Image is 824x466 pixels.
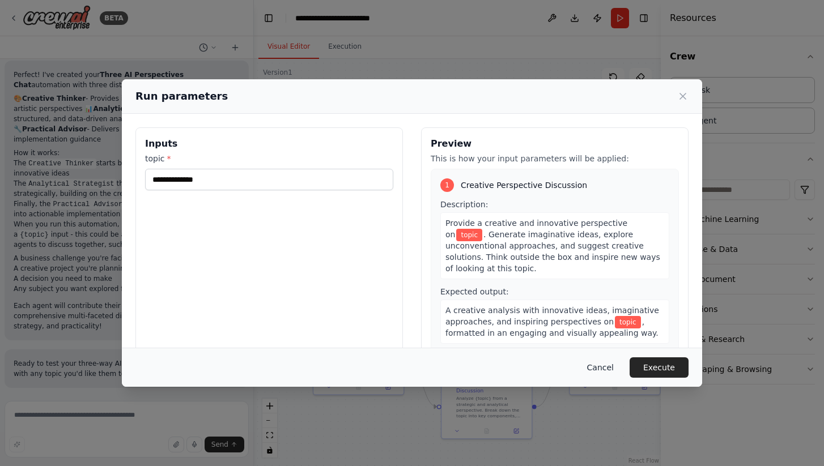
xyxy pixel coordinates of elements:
[578,357,623,378] button: Cancel
[431,137,679,151] h3: Preview
[145,137,393,151] h3: Inputs
[440,287,509,296] span: Expected output:
[445,317,659,337] span: , formatted in an engaging and visually appealing way.
[461,179,587,191] span: Creative Perspective Discussion
[431,153,679,164] p: This is how your input parameters will be applied:
[135,88,228,104] h2: Run parameters
[445,230,660,273] span: . Generate imaginative ideas, explore unconventional approaches, and suggest creative solutions. ...
[615,316,641,328] span: Variable: topic
[145,153,393,164] label: topic
[630,357,689,378] button: Execute
[456,229,482,241] span: Variable: topic
[445,306,659,326] span: A creative analysis with innovative ideas, imaginative approaches, and inspiring perspectives on
[440,178,454,192] div: 1
[440,200,488,209] span: Description:
[445,219,627,239] span: Provide a creative and innovative perspective on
